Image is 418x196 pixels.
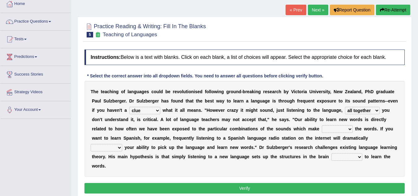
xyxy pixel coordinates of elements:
[312,89,315,94] b: n
[0,13,71,28] a: Practice Questions
[200,89,203,94] b: d
[299,98,300,103] b: r
[300,98,303,103] b: e
[243,89,245,94] b: b
[178,98,181,103] b: n
[323,89,325,94] b: s
[383,98,385,103] b: s
[129,98,132,103] b: D
[239,98,241,103] b: r
[166,108,169,113] b: h
[175,108,176,113] b: i
[272,89,274,94] b: a
[330,5,374,15] button: Report Question
[136,89,139,94] b: u
[295,89,298,94] b: c
[179,89,182,94] b: o
[182,108,183,113] b: l
[157,89,159,94] b: u
[103,32,157,37] small: Teaching of Languages
[176,108,178,113] b: t
[182,89,183,94] b: l
[195,89,197,94] b: s
[291,89,294,94] b: V
[0,31,71,46] a: Tests
[267,89,270,94] b: s
[249,89,252,94] b: a
[251,108,253,113] b: g
[200,98,203,103] b: e
[393,98,395,103] b: e
[374,98,376,103] b: t
[313,98,315,103] b: t
[352,89,354,94] b: l
[97,108,99,113] b: y
[142,98,143,103] b: l
[299,89,302,94] b: o
[233,98,235,103] b: l
[191,108,193,113] b: e
[116,89,119,94] b: g
[340,98,343,103] b: o
[327,98,330,103] b: s
[260,98,263,103] b: u
[194,89,195,94] b: i
[360,98,363,103] b: n
[187,98,190,103] b: h
[245,89,247,94] b: r
[0,66,71,81] a: Success Stories
[169,108,171,113] b: a
[216,108,218,113] b: e
[152,98,155,103] b: g
[338,98,340,103] b: t
[230,108,231,113] b: r
[272,98,274,103] b: i
[297,98,299,103] b: f
[180,108,183,113] b: a
[282,98,284,103] b: r
[321,89,323,94] b: r
[355,98,358,103] b: o
[193,108,196,113] b: a
[159,89,160,94] b: l
[136,98,139,103] b: S
[249,108,251,113] b: i
[361,89,363,94] b: ,
[227,108,230,113] b: c
[276,89,279,94] b: c
[258,89,261,94] b: g
[246,98,248,103] b: a
[274,98,276,103] b: s
[134,89,136,94] b: g
[317,98,319,103] b: e
[214,89,218,94] b: w
[303,98,305,103] b: q
[210,89,211,94] b: l
[117,98,119,103] b: r
[206,89,209,94] b: o
[106,98,109,103] b: u
[0,48,71,64] a: Predictions
[392,89,394,94] b: e
[84,50,405,65] h4: Below is a text with blanks. Click on each blank, a list of choices will appear. Select the appro...
[0,84,71,99] a: Strategy Videos
[328,89,330,94] b: y
[223,108,225,113] b: r
[107,108,110,113] b: h
[380,89,383,94] b: a
[99,108,102,113] b: o
[218,89,219,94] b: i
[205,108,207,113] b: "
[235,98,237,103] b: e
[161,98,164,103] b: h
[91,89,93,94] b: T
[345,98,346,103] b: i
[373,98,375,103] b: t
[345,89,348,94] b: Z
[265,98,268,103] b: g
[348,98,350,103] b: s
[371,98,373,103] b: a
[284,89,287,94] b: b
[209,89,210,94] b: l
